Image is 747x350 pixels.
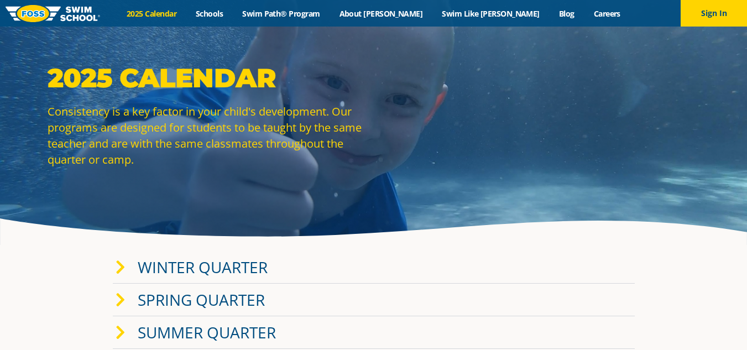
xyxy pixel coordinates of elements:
[6,5,100,22] img: FOSS Swim School Logo
[549,8,584,19] a: Blog
[138,257,268,278] a: Winter Quarter
[233,8,330,19] a: Swim Path® Program
[186,8,233,19] a: Schools
[117,8,186,19] a: 2025 Calendar
[138,322,276,343] a: Summer Quarter
[48,62,276,94] strong: 2025 Calendar
[584,8,630,19] a: Careers
[330,8,432,19] a: About [PERSON_NAME]
[138,289,265,310] a: Spring Quarter
[432,8,550,19] a: Swim Like [PERSON_NAME]
[48,103,368,168] p: Consistency is a key factor in your child's development. Our programs are designed for students t...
